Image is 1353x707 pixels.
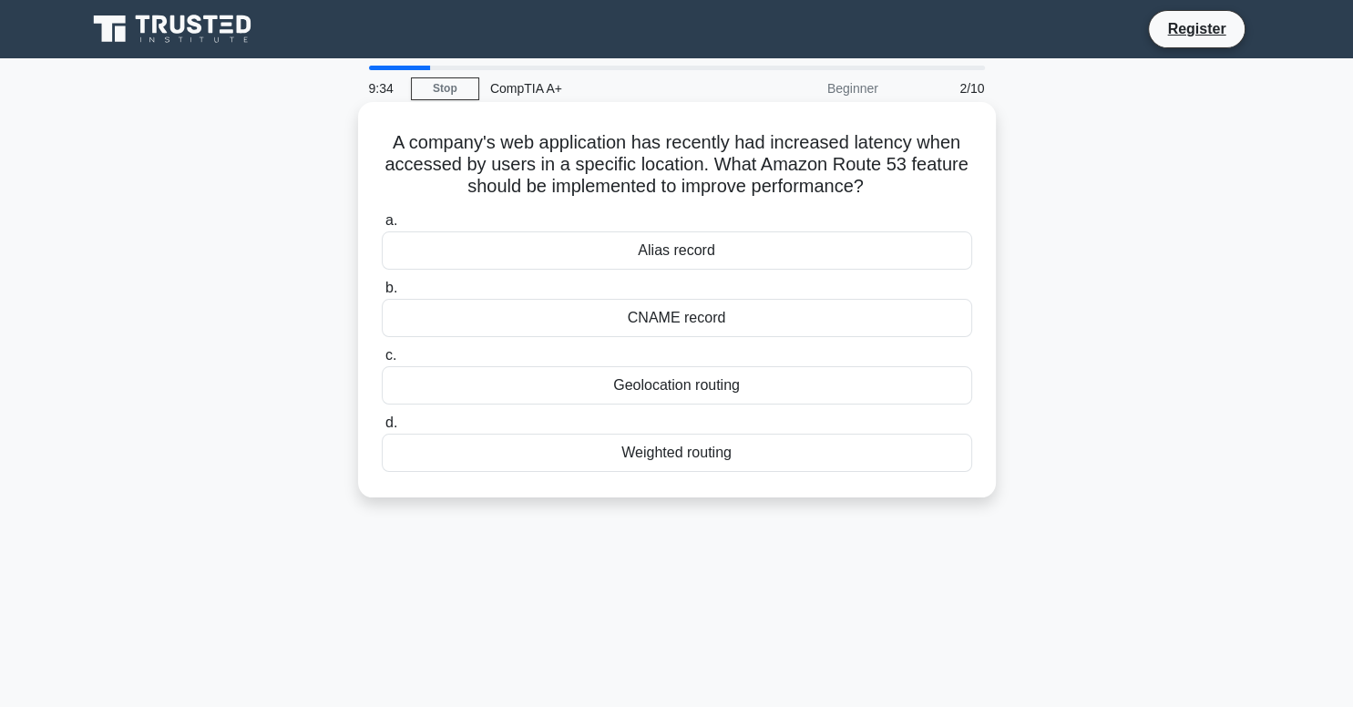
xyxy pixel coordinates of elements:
span: b. [385,280,397,295]
div: 9:34 [358,70,411,107]
div: Beginner [730,70,889,107]
span: d. [385,415,397,430]
div: Geolocation routing [382,366,972,405]
span: c. [385,347,396,363]
a: Stop [411,77,479,100]
span: a. [385,212,397,228]
div: 2/10 [889,70,996,107]
div: Weighted routing [382,434,972,472]
h5: A company's web application has recently had increased latency when accessed by users in a specif... [380,131,974,199]
div: Alias record [382,231,972,270]
div: CNAME record [382,299,972,337]
a: Register [1156,17,1236,40]
div: CompTIA A+ [479,70,730,107]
